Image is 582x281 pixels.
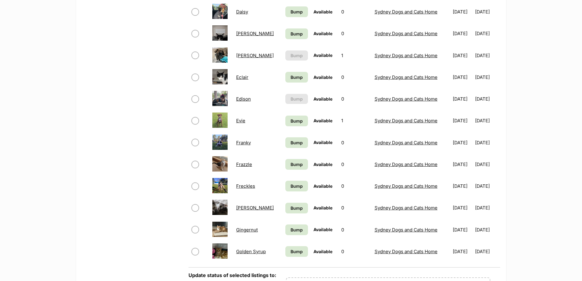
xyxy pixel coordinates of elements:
span: Bump [291,227,303,233]
td: [DATE] [475,154,499,175]
td: [DATE] [450,88,474,109]
a: Golden Syrup [236,249,266,254]
a: Sydney Dogs and Cats Home [375,74,437,80]
td: [DATE] [450,1,474,22]
a: Bump [285,72,308,83]
button: Bump [285,94,308,104]
td: [DATE] [475,219,499,240]
td: 0 [339,88,372,109]
span: Bump [291,205,303,211]
span: Available [313,75,332,80]
td: [DATE] [475,67,499,88]
td: 0 [339,241,372,262]
span: Bump [291,52,303,59]
td: 0 [339,219,372,240]
a: Bump [285,159,308,170]
span: Available [313,31,332,36]
a: Bump [285,181,308,191]
a: Bump [285,203,308,213]
a: Sydney Dogs and Cats Home [375,161,437,167]
span: Bump [291,183,303,189]
span: Available [313,96,332,102]
td: [DATE] [450,110,474,131]
td: 1 [339,110,372,131]
a: Evie [236,118,245,124]
span: Available [313,118,332,123]
a: Sydney Dogs and Cats Home [375,205,437,211]
a: Bump [285,6,308,17]
td: 0 [339,132,372,153]
a: Daisy [236,9,248,15]
span: Available [313,9,332,14]
td: [DATE] [450,176,474,197]
span: Available [313,183,332,189]
span: Available [313,249,332,254]
td: [DATE] [450,241,474,262]
a: [PERSON_NAME] [236,205,274,211]
a: Sydney Dogs and Cats Home [375,96,437,102]
td: [DATE] [450,45,474,66]
a: Sydney Dogs and Cats Home [375,140,437,146]
td: [DATE] [450,132,474,153]
span: Bump [291,9,303,15]
td: [DATE] [450,219,474,240]
label: Update status of selected listings to: [189,272,276,278]
a: Gingernut [236,227,258,233]
a: Sydney Dogs and Cats Home [375,227,437,233]
td: 0 [339,67,372,88]
span: Bump [291,139,303,146]
td: [DATE] [475,132,499,153]
td: 0 [339,23,372,44]
a: Edison [236,96,251,102]
td: [DATE] [475,176,499,197]
span: Bump [291,74,303,80]
a: Bump [285,116,308,126]
td: [DATE] [450,154,474,175]
span: Available [313,53,332,58]
td: 0 [339,1,372,22]
span: Available [313,205,332,210]
span: Bump [291,248,303,255]
td: [DATE] [475,110,499,131]
span: Bump [291,118,303,124]
a: Sydney Dogs and Cats Home [375,31,437,36]
span: Bump [291,161,303,168]
td: [DATE] [450,23,474,44]
span: Bump [291,96,303,102]
span: Available [313,140,332,145]
td: [DATE] [450,197,474,218]
td: [DATE] [475,88,499,109]
a: Sydney Dogs and Cats Home [375,53,437,58]
a: Freckles [236,183,255,189]
a: [PERSON_NAME] [236,53,274,58]
a: Sydney Dogs and Cats Home [375,249,437,254]
td: [DATE] [475,241,499,262]
td: 0 [339,176,372,197]
a: Frazzle [236,161,252,167]
td: [DATE] [475,197,499,218]
a: Bump [285,246,308,257]
a: Eclair [236,74,248,80]
a: Franky [236,140,251,146]
a: Bump [285,224,308,235]
span: Available [313,227,332,232]
td: [DATE] [475,45,499,66]
td: [DATE] [450,67,474,88]
a: [PERSON_NAME] [236,31,274,36]
button: Bump [285,50,308,61]
td: 0 [339,154,372,175]
a: Bump [285,28,308,39]
span: Available [313,162,332,167]
a: Sydney Dogs and Cats Home [375,9,437,15]
a: Bump [285,137,308,148]
a: Sydney Dogs and Cats Home [375,118,437,124]
td: 1 [339,45,372,66]
span: Bump [291,31,303,37]
td: [DATE] [475,23,499,44]
td: [DATE] [475,1,499,22]
a: Sydney Dogs and Cats Home [375,183,437,189]
td: 0 [339,197,372,218]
